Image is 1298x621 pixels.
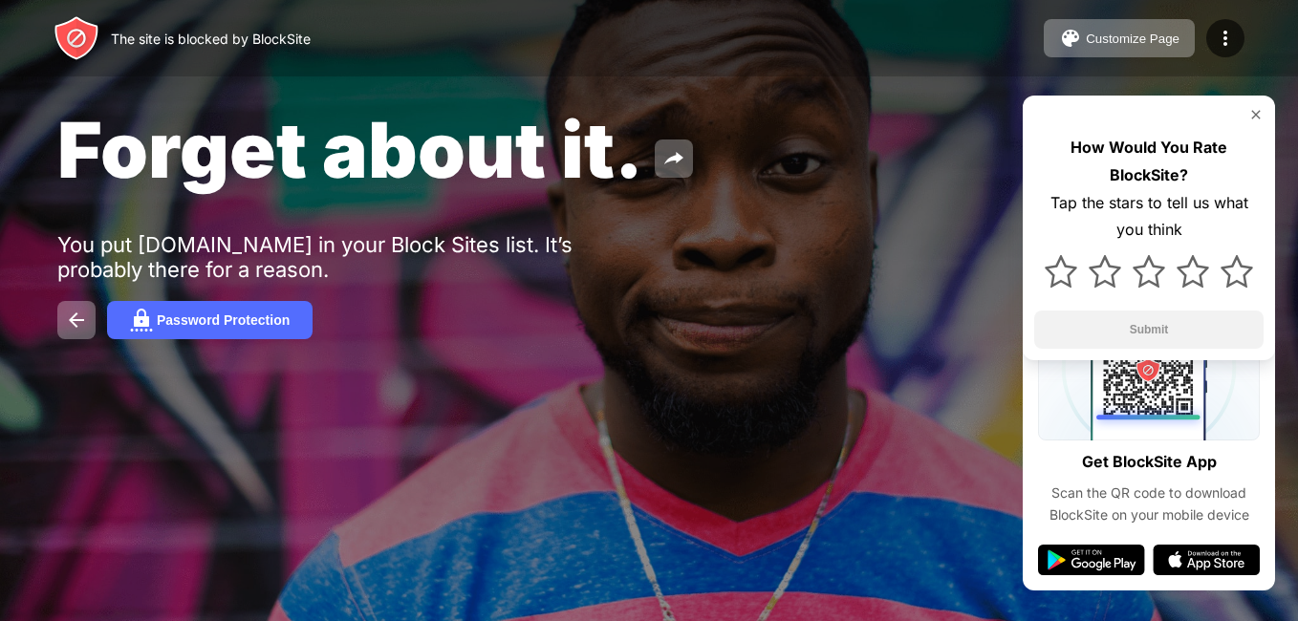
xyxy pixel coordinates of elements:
img: share.svg [662,147,685,170]
button: Password Protection [107,301,313,339]
img: star.svg [1221,255,1253,288]
img: google-play.svg [1038,545,1145,575]
button: Submit [1034,310,1264,349]
div: The site is blocked by BlockSite [111,31,311,47]
img: star.svg [1045,255,1077,288]
img: pallet.svg [1059,27,1082,50]
div: Get BlockSite App [1082,448,1217,476]
img: menu-icon.svg [1214,27,1237,50]
img: password.svg [130,309,153,332]
img: star.svg [1089,255,1121,288]
div: Customize Page [1086,32,1179,46]
img: header-logo.svg [54,15,99,61]
button: Customize Page [1044,19,1195,57]
span: Forget about it. [57,103,643,196]
div: Scan the QR code to download BlockSite on your mobile device [1038,482,1260,525]
img: star.svg [1177,255,1209,288]
div: You put [DOMAIN_NAME] in your Block Sites list. It’s probably there for a reason. [57,232,648,282]
div: Tap the stars to tell us what you think [1034,189,1264,245]
img: rate-us-close.svg [1248,107,1264,122]
img: star.svg [1133,255,1165,288]
div: Password Protection [157,312,290,328]
img: back.svg [65,309,88,332]
img: app-store.svg [1153,545,1260,575]
div: How Would You Rate BlockSite? [1034,134,1264,189]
